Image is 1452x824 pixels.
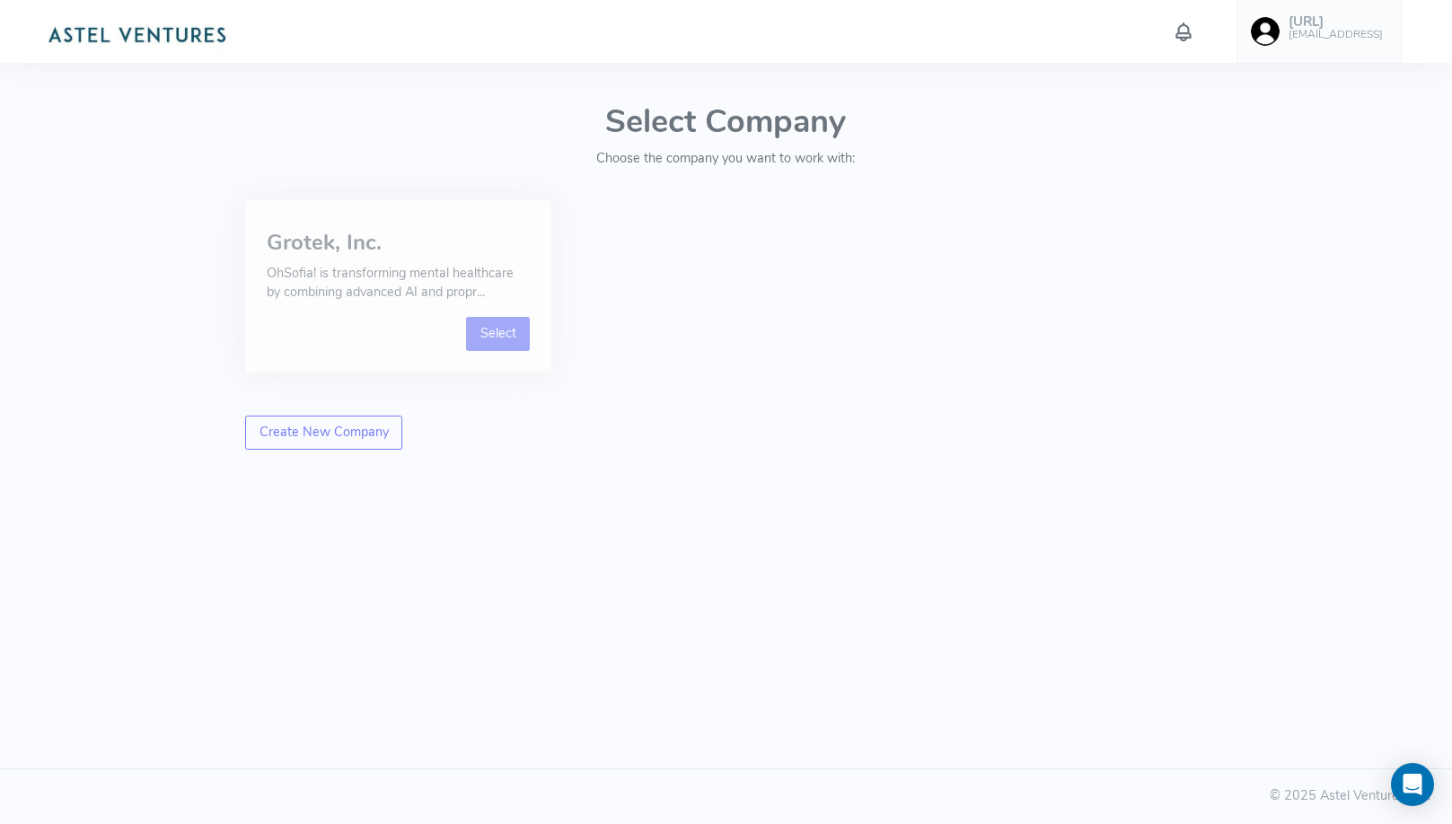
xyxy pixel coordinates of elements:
[22,786,1430,806] div: © 2025 Astel Ventures Ltd.
[245,416,402,450] a: Create New Company
[267,264,530,302] p: OhSofia! is transforming mental healthcare by combining advanced AI and propr...
[245,104,1206,140] h1: Select Company
[1251,17,1280,46] img: user-image
[245,149,1206,169] p: Choose the company you want to work with:
[1289,29,1383,40] h6: [EMAIL_ADDRESS]
[1391,763,1434,806] div: Open Intercom Messenger
[1289,14,1383,30] h5: [URL]
[267,231,530,254] h3: Grotek, Inc.
[466,317,530,351] a: Select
